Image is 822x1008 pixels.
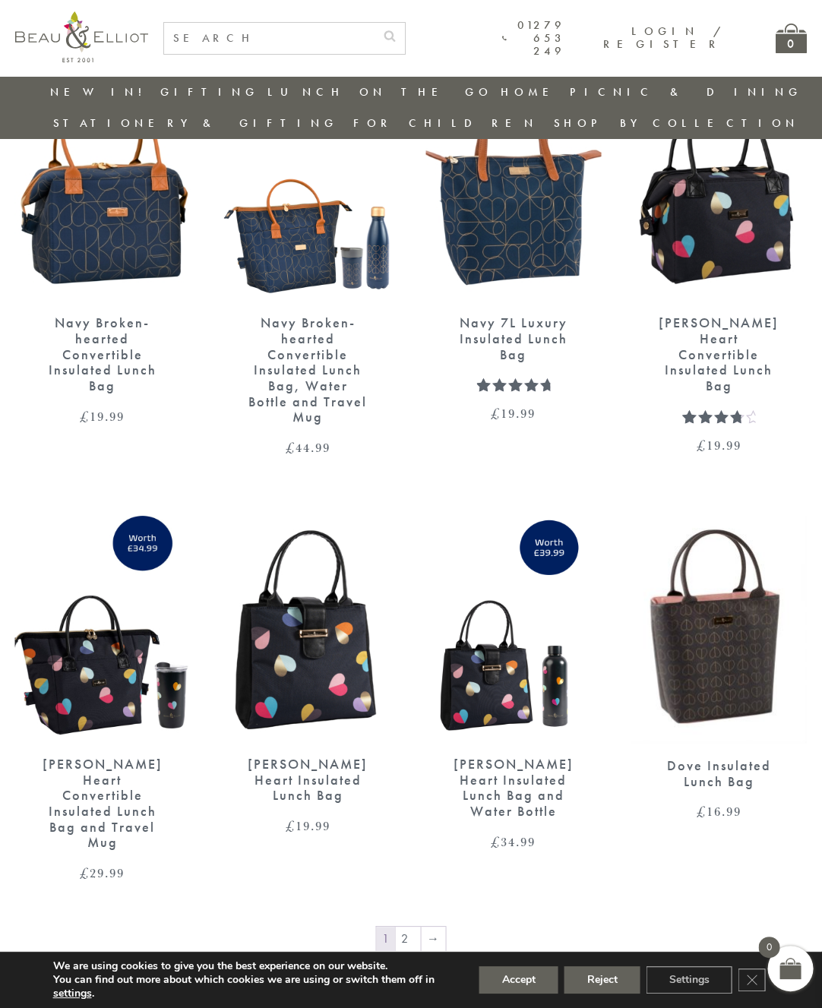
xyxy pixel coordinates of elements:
img: Emily Heart Insulated Lunch Bag [221,516,397,741]
a: Navy 7L Luxury Insulated Lunch Bag Navy 7L Luxury Insulated Lunch Bag Rated 5.00 out of 5 £19.99 [426,74,602,421]
a: Page 2 [396,927,421,951]
a: Lunch On The Go [267,84,492,100]
p: We are using cookies to give you the best experience on our website. [53,959,452,973]
span: £ [697,802,707,820]
a: 0 [776,24,807,53]
img: Navy Broken-hearted Convertible Insulated Lunch Bag [15,74,191,300]
a: New in! [50,84,152,100]
div: Navy 7L Luxury Insulated Lunch Bag [453,315,575,362]
img: Emily Heart Insulated Lunch Bag and Water Bottle [426,516,602,741]
a: For Children [353,115,538,131]
bdi: 19.99 [286,817,330,835]
span: 0 [759,937,780,958]
input: SEARCH [164,23,375,54]
span: £ [81,407,90,425]
a: → [422,927,446,951]
a: Navy Broken-hearted Convertible Insulated Lunch Bag Navy Broken-hearted Convertible Insulated Lun... [15,74,191,423]
span: £ [492,404,501,422]
span: £ [492,833,501,851]
bdi: 44.99 [286,438,330,457]
a: Emily Heart Insulated Lunch Bag and Water Bottle [PERSON_NAME] Heart Insulated Lunch Bag and Wate... [426,516,602,849]
a: Login / Register [603,24,722,52]
img: Navy 7L Luxury Insulated Lunch Bag [426,74,602,300]
bdi: 29.99 [81,864,125,882]
bdi: 16.99 [697,802,741,820]
div: Dove Insulated Lunch Bag [659,758,781,789]
bdi: 19.99 [81,407,125,425]
img: Navy Broken-hearted Convertible Lunch Bag, Water Bottle and Travel Mug [221,74,397,300]
div: [PERSON_NAME] Heart Convertible Insulated Lunch Bag and Travel Mug [42,757,164,851]
button: Reject [564,966,640,994]
p: You can find out more about which cookies we are using or switch them off in . [53,973,452,1000]
div: [PERSON_NAME] Heart Insulated Lunch Bag and Water Bottle [453,757,575,820]
button: Settings [647,966,732,994]
span: £ [697,436,707,454]
button: settings [53,987,92,1000]
span: Rated out of 5 based on customer rating [477,378,551,466]
a: Dove Insulated Lunch Bag Dove Insulated Lunch Bag £16.99 [632,516,808,819]
a: Emily Heart Convertible Lunch Bag and Travel Mug [PERSON_NAME] Heart Convertible Insulated Lunch ... [15,516,191,880]
div: Rated 4.00 out of 5 [682,409,756,423]
span: Rated out of 5 based on customer rating [682,409,741,512]
a: Stationery & Gifting [53,115,338,131]
img: Emily Heart Convertible Lunch Bag and Travel Mug [15,516,191,741]
a: Shop by collection [554,115,799,131]
a: Home [501,84,561,100]
span: 1 [682,409,691,444]
bdi: 34.99 [492,833,536,851]
span: £ [286,817,296,835]
nav: Product Pagination [15,925,807,956]
div: [PERSON_NAME] Heart Insulated Lunch Bag [248,757,370,804]
img: Dove Insulated Lunch Bag [632,516,808,743]
div: Rated 5.00 out of 5 [477,378,551,391]
a: Navy Broken-hearted Convertible Lunch Bag, Water Bottle and Travel Mug Navy Broken-hearted Conver... [221,74,397,455]
span: Page 1 [377,927,395,951]
span: £ [81,864,90,882]
a: Emily Heart Insulated Lunch Bag [PERSON_NAME] Heart Insulated Lunch Bag £19.99 [221,516,397,833]
bdi: 19.99 [492,404,536,422]
img: logo [15,11,148,62]
img: Emily convertible lunch bag [632,74,808,300]
button: Close GDPR Cookie Banner [738,969,766,991]
a: Emily convertible lunch bag [PERSON_NAME] Heart Convertible Insulated Lunch Bag Rated 4.00 out of... [632,74,808,452]
div: [PERSON_NAME] Heart Convertible Insulated Lunch Bag [659,315,781,393]
div: Navy Broken-hearted Convertible Insulated Lunch Bag [42,315,164,393]
a: Gifting [160,84,259,100]
a: Picnic & Dining [570,84,802,100]
button: Accept [479,966,558,994]
div: Navy Broken-hearted Convertible Insulated Lunch Bag, Water Bottle and Travel Mug [248,315,370,425]
span: £ [286,438,296,457]
span: 1 [477,378,485,412]
bdi: 19.99 [697,436,741,454]
a: 01279 653 249 [502,19,565,58]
